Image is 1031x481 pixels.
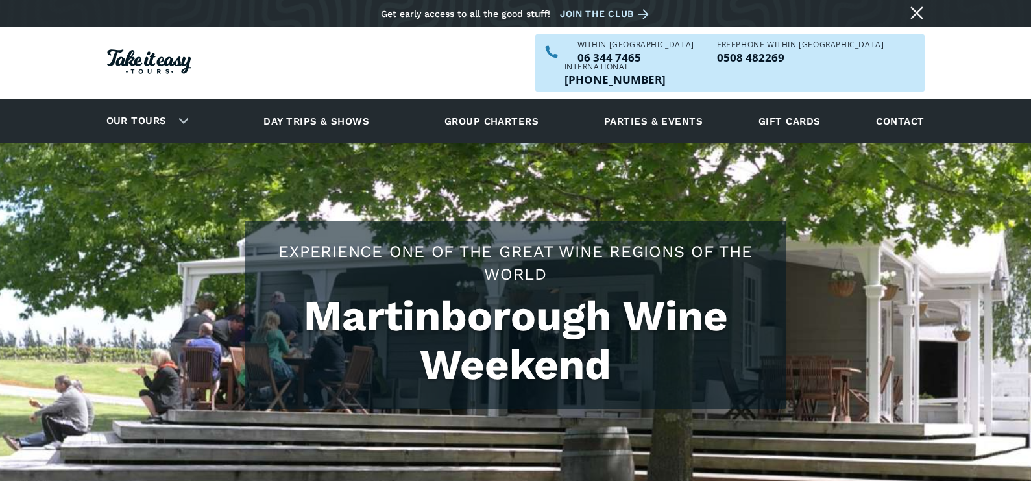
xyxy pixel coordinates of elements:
a: Gift cards [752,103,827,139]
h2: Experience one of the great wine regions of the world [258,240,773,286]
div: Our tours [91,103,199,139]
a: Group charters [428,103,555,139]
div: International [564,63,666,71]
a: Homepage [107,43,191,84]
div: Get early access to all the good stuff! [381,8,550,19]
a: Contact [869,103,930,139]
a: Call us within NZ on 063447465 [577,52,694,63]
div: Freephone WITHIN [GEOGRAPHIC_DATA] [717,41,884,49]
a: Parties & events [598,103,709,139]
a: Join the club [560,6,653,22]
div: WITHIN [GEOGRAPHIC_DATA] [577,41,694,49]
a: Call us outside of NZ on +6463447465 [564,74,666,85]
p: 0508 482269 [717,52,884,63]
h1: Martinborough Wine Weekend [258,292,773,389]
p: [PHONE_NUMBER] [564,74,666,85]
a: Day trips & shows [247,103,385,139]
a: Call us freephone within NZ on 0508482269 [717,52,884,63]
img: Take it easy Tours logo [107,49,191,74]
p: 06 344 7465 [577,52,694,63]
a: Close message [906,3,927,23]
a: Our tours [97,106,176,136]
